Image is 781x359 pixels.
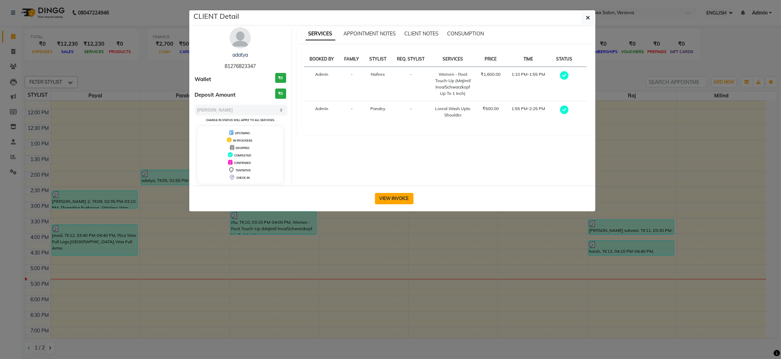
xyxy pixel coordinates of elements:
[232,52,248,58] a: adatya
[430,52,475,67] th: SERVICES
[236,176,250,179] span: CHECK-IN
[236,146,249,150] span: DROPPED
[234,154,251,157] span: COMPLETED
[405,30,439,37] span: CLIENT NOTES
[193,11,239,22] h5: CLIENT Detail
[304,101,340,123] td: Admin
[480,106,502,112] div: ₹500.00
[304,67,340,101] td: Admin
[234,161,251,165] span: CONFIRMED
[370,106,385,111] span: Pandey
[447,30,484,37] span: CONSUMPTION
[206,118,275,122] small: CHANGE IN STATUS WILL APPLY TO ALL SERVICES.
[364,52,392,67] th: STYLIST
[195,75,211,84] span: Wallet
[275,89,286,99] h3: ₹0
[375,193,413,204] button: VIEW INVOICE
[306,28,335,40] span: SERVICES
[434,106,471,118] div: Loreal Wash Upto Shoulder
[506,52,551,67] th: TIME
[392,101,430,123] td: -
[225,63,256,69] span: 81276823347
[235,131,250,135] span: UPCOMING
[304,52,340,67] th: BOOKED BY
[434,71,471,97] div: Women - Root Touch-Up (Majirel/ Inoa/Schwarzkopf Up To 1 Inch)
[230,27,251,49] img: avatar
[551,52,577,67] th: STATUS
[371,72,385,77] span: Nafees
[506,101,551,123] td: 1:55 PM-2:25 PM
[392,52,430,67] th: REQ. STYLIST
[344,30,396,37] span: APPOINTMENT NOTES
[233,139,252,142] span: IN PROGRESS
[480,71,502,78] div: ₹1,600.00
[339,67,364,101] td: -
[475,52,506,67] th: PRICE
[506,67,551,101] td: 1:10 PM-1:55 PM
[236,169,251,172] span: TENTATIVE
[195,91,236,99] span: Deposit Amount
[339,52,364,67] th: FAMILY
[339,101,364,123] td: -
[275,73,286,83] h3: ₹0
[392,67,430,101] td: -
